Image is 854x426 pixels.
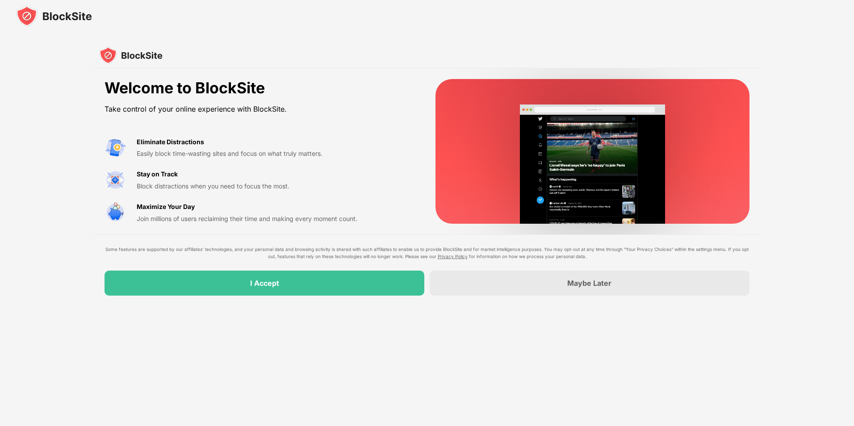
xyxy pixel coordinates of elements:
div: Join millions of users reclaiming their time and making every moment count. [137,214,414,224]
img: value-focus.svg [105,169,126,191]
div: Block distractions when you need to focus the most. [137,181,414,191]
img: logo-blocksite.svg [99,46,162,64]
div: Maximize Your Day [137,202,195,212]
div: Some features are supported by our affiliates’ technologies, and your personal data and browsing ... [105,246,749,260]
div: Easily block time-wasting sites and focus on what truly matters. [137,149,414,159]
img: blocksite-icon-black.svg [16,5,92,27]
div: Maybe Later [567,279,611,288]
a: Privacy Policy [438,254,468,259]
div: Take control of your online experience with BlockSite. [105,103,414,116]
div: I Accept [250,279,279,288]
div: Welcome to BlockSite [105,79,414,97]
img: value-safe-time.svg [105,202,126,223]
div: Eliminate Distractions [137,137,204,147]
div: Stay on Track [137,169,178,179]
img: value-avoid-distractions.svg [105,137,126,159]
